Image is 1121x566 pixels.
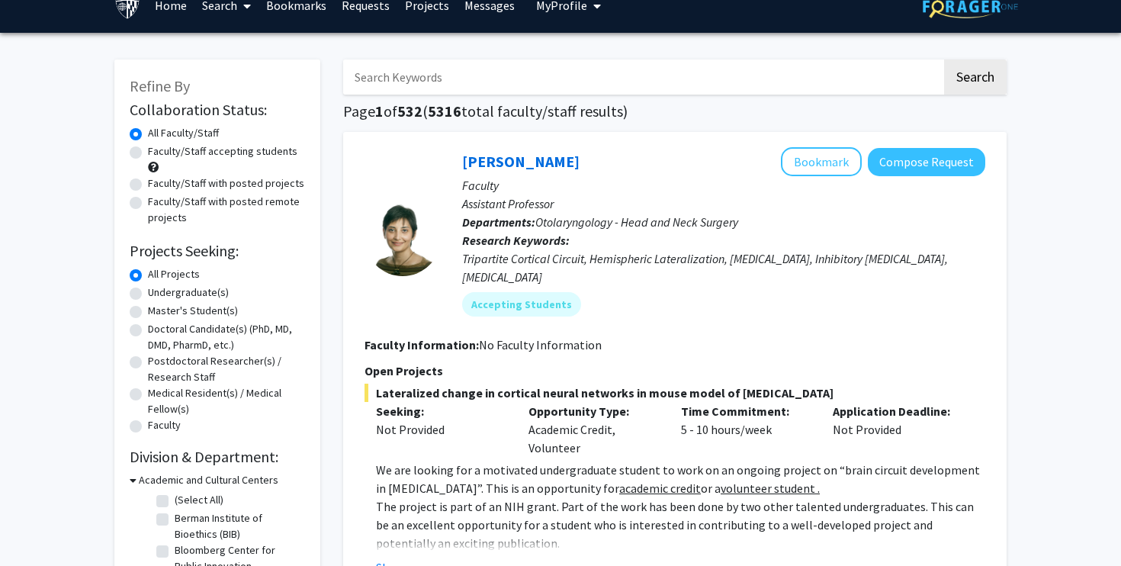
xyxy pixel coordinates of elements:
[148,285,229,301] label: Undergraduate(s)
[821,402,974,457] div: Not Provided
[462,176,985,195] p: Faculty
[462,214,535,230] b: Departments:
[148,385,305,417] label: Medical Resident(s) / Medical Fellow(s)
[781,147,862,176] button: Add Tara Deemyad to Bookmarks
[130,101,305,119] h2: Collaboration Status:
[376,402,506,420] p: Seeking:
[148,125,219,141] label: All Faculty/Staff
[11,497,65,555] iframe: Chat
[462,195,985,213] p: Assistant Professor
[148,143,297,159] label: Faculty/Staff accepting students
[375,101,384,121] span: 1
[175,510,301,542] label: Berman Institute of Bioethics (BIB)
[833,402,962,420] p: Application Deadline:
[365,362,985,380] p: Open Projects
[139,472,278,488] h3: Academic and Cultural Centers
[868,148,985,176] button: Compose Request to Tara Deemyad
[528,402,658,420] p: Opportunity Type:
[130,76,190,95] span: Refine By
[681,402,811,420] p: Time Commitment:
[148,353,305,385] label: Postdoctoral Researcher(s) / Research Staff
[365,384,985,402] span: Lateralized change in cortical neural networks in mouse model of [MEDICAL_DATA]
[944,59,1007,95] button: Search
[376,497,985,552] p: The project is part of an NIH grant. Part of the work has been done by two other talented undergr...
[148,321,305,353] label: Doctoral Candidate(s) (PhD, MD, DMD, PharmD, etc.)
[343,59,942,95] input: Search Keywords
[619,481,701,496] u: academic credit
[670,402,822,457] div: 5 - 10 hours/week
[479,337,602,352] span: No Faculty Information
[148,175,304,191] label: Faculty/Staff with posted projects
[462,292,581,317] mat-chip: Accepting Students
[175,492,223,508] label: (Select All)
[148,303,238,319] label: Master's Student(s)
[397,101,422,121] span: 532
[428,101,461,121] span: 5316
[148,266,200,282] label: All Projects
[130,448,305,466] h2: Division & Department:
[343,102,1007,121] h1: Page of ( total faculty/staff results)
[517,402,670,457] div: Academic Credit, Volunteer
[535,214,738,230] span: Otolaryngology - Head and Neck Surgery
[462,233,570,248] b: Research Keywords:
[376,461,985,497] p: We are looking for a motivated undergraduate student to work on an ongoing project on “brain circ...
[462,249,985,286] div: Tripartite Cortical Circuit, Hemispheric Lateralization, [MEDICAL_DATA], Inhibitory [MEDICAL_DATA...
[130,242,305,260] h2: Projects Seeking:
[721,481,820,496] u: volunteer student .
[148,194,305,226] label: Faculty/Staff with posted remote projects
[148,417,181,433] label: Faculty
[376,420,506,439] div: Not Provided
[365,337,479,352] b: Faculty Information:
[462,152,580,171] a: [PERSON_NAME]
